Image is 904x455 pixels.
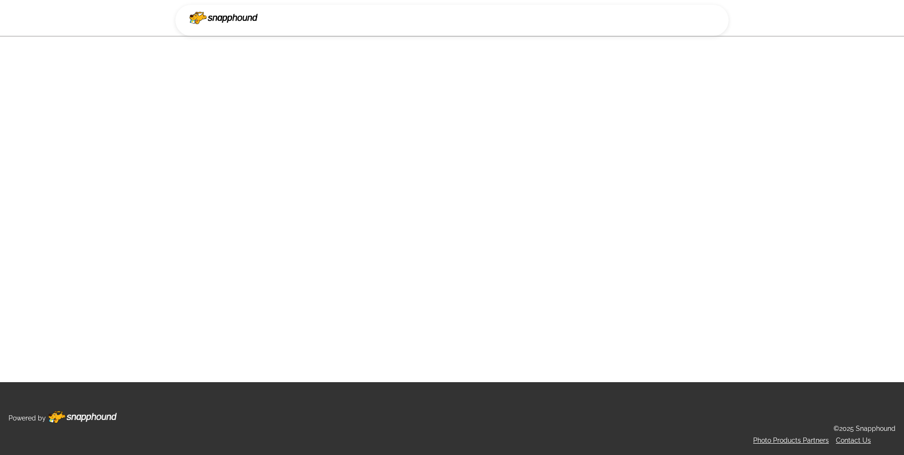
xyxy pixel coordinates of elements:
a: Photo Products Partners [753,437,829,444]
img: Footer [48,411,117,423]
p: Powered by [9,412,46,424]
a: Contact Us [836,437,871,444]
img: Snapphound Logo [190,12,258,24]
p: ©2025 Snapphound [834,423,895,435]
